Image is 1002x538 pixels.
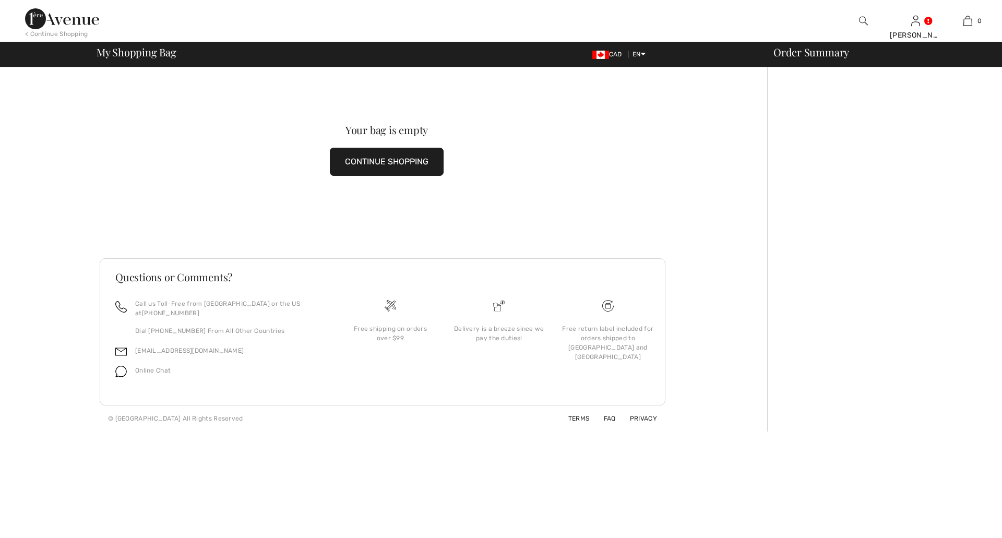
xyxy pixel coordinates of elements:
[859,15,868,27] img: search the website
[453,324,545,343] div: Delivery is a breeze since we pay the duties!
[97,47,176,57] span: My Shopping Bag
[890,30,941,41] div: [PERSON_NAME]
[108,414,243,423] div: © [GEOGRAPHIC_DATA] All Rights Reserved
[977,16,982,26] span: 0
[963,15,972,27] img: My Bag
[592,51,626,58] span: CAD
[493,300,505,312] img: Delivery is a breeze since we pay the duties!
[135,347,244,354] a: [EMAIL_ADDRESS][DOMAIN_NAME]
[592,51,609,59] img: Canadian Dollar
[911,15,920,27] img: My Info
[761,47,996,57] div: Order Summary
[115,366,127,377] img: chat
[385,300,396,312] img: Free shipping on orders over $99
[128,125,645,135] div: Your bag is empty
[936,507,992,533] iframe: Opens a widget where you can chat to one of our agents
[556,415,590,422] a: Terms
[617,415,657,422] a: Privacy
[562,324,654,362] div: Free return label included for orders shipped to [GEOGRAPHIC_DATA] and [GEOGRAPHIC_DATA]
[591,415,616,422] a: FAQ
[115,272,650,282] h3: Questions or Comments?
[25,8,99,29] img: 1ère Avenue
[142,309,199,317] a: [PHONE_NUMBER]
[135,367,171,374] span: Online Chat
[942,15,993,27] a: 0
[135,299,324,318] p: Call us Toll-Free from [GEOGRAPHIC_DATA] or the US at
[330,148,444,176] button: CONTINUE SHOPPING
[602,300,614,312] img: Free shipping on orders over $99
[911,16,920,26] a: Sign In
[344,324,436,343] div: Free shipping on orders over $99
[135,326,324,336] p: Dial [PHONE_NUMBER] From All Other Countries
[115,301,127,313] img: call
[115,346,127,357] img: email
[633,51,646,58] span: EN
[25,29,88,39] div: < Continue Shopping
